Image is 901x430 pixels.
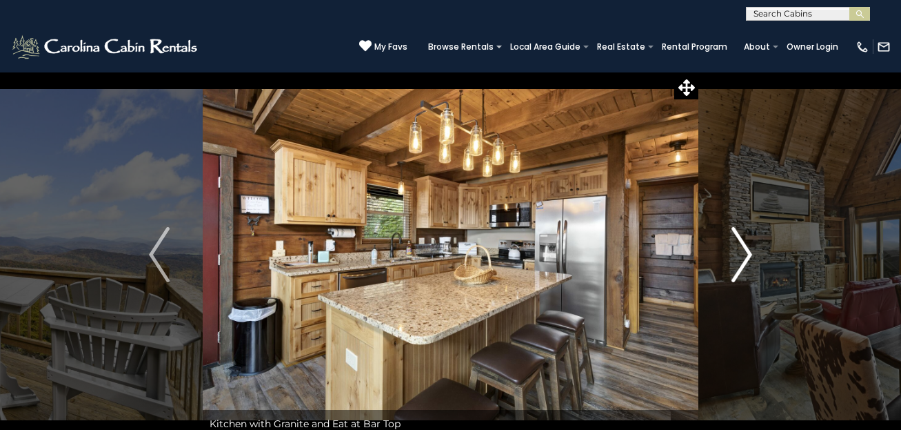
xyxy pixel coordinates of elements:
[877,40,891,54] img: mail-regular-white.png
[731,227,752,282] img: arrow
[590,37,652,57] a: Real Estate
[359,39,407,54] a: My Favs
[780,37,845,57] a: Owner Login
[655,37,734,57] a: Rental Program
[503,37,587,57] a: Local Area Guide
[374,41,407,53] span: My Favs
[421,37,500,57] a: Browse Rentals
[856,40,869,54] img: phone-regular-white.png
[737,37,777,57] a: About
[10,33,201,61] img: White-1-2.png
[149,227,170,282] img: arrow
